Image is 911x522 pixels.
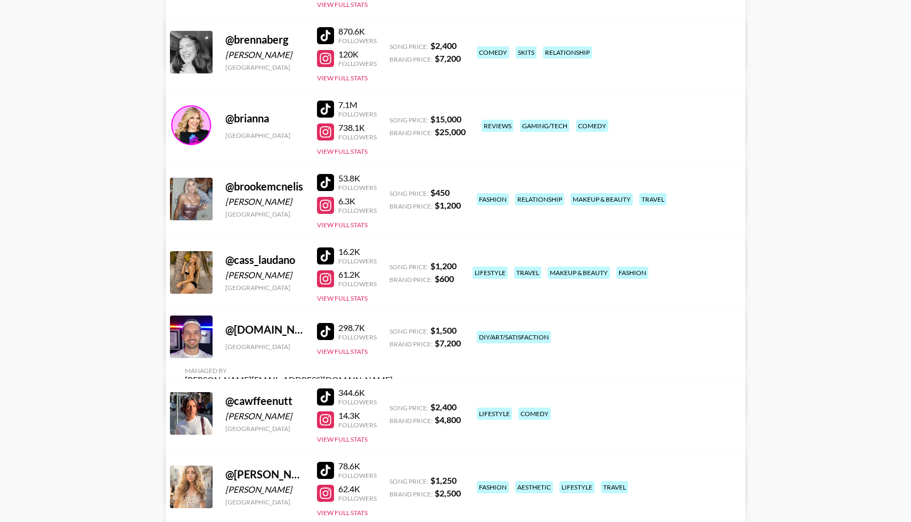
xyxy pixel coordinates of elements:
div: lifestyle [559,481,595,493]
button: View Full Stats [317,1,368,9]
div: 16.2K [338,246,377,257]
div: 344.6K [338,387,377,398]
div: @ [PERSON_NAME].bouda [225,468,304,481]
div: skits [516,46,536,59]
div: Managed By [185,367,393,375]
strong: $ 25,000 [435,127,466,137]
strong: $ 2,400 [430,40,457,51]
div: comedy [576,120,608,132]
button: View Full Stats [317,347,368,355]
div: @ cawffeenutt [225,394,304,408]
span: Brand Price: [389,202,433,210]
button: View Full Stats [317,221,368,229]
div: makeup & beauty [571,193,633,205]
span: Song Price: [389,189,428,197]
div: Followers [338,471,377,479]
div: diy/art/satisfaction [477,331,551,343]
div: @ brennaberg [225,33,304,46]
div: [GEOGRAPHIC_DATA] [225,210,304,218]
div: lifestyle [473,267,508,279]
div: relationship [543,46,592,59]
div: Followers [338,421,377,429]
strong: $ 2,500 [435,488,461,498]
div: 870.6K [338,26,377,37]
span: Song Price: [389,116,428,124]
strong: $ 2,400 [430,402,457,412]
div: lifestyle [477,408,512,420]
button: View Full Stats [317,509,368,517]
div: 7.1M [338,100,377,110]
div: [PERSON_NAME][EMAIL_ADDRESS][DOMAIN_NAME] [185,375,393,385]
strong: $ 1,200 [430,261,457,271]
strong: $ 7,200 [435,53,461,63]
div: Followers [338,133,377,141]
div: @ brookemcnelis [225,180,304,193]
div: travel [514,267,541,279]
button: View Full Stats [317,147,368,155]
button: View Full Stats [317,435,368,443]
span: Brand Price: [389,340,433,348]
div: 6.3K [338,196,377,206]
div: comedy [477,46,509,59]
div: [GEOGRAPHIC_DATA] [225,343,304,351]
div: 62.4K [338,484,377,494]
div: Followers [338,184,377,192]
div: reviews [482,120,514,132]
div: [PERSON_NAME] [225,411,304,421]
div: 14.3K [338,410,377,421]
div: Followers [338,37,377,45]
strong: $ 1,500 [430,325,457,335]
span: Brand Price: [389,490,433,498]
strong: $ 15,000 [430,114,461,124]
div: [GEOGRAPHIC_DATA] [225,498,304,506]
div: comedy [518,408,551,420]
div: Followers [338,206,377,214]
div: gaming/tech [520,120,570,132]
div: 298.7K [338,322,377,333]
button: View Full Stats [317,74,368,82]
strong: $ 7,200 [435,338,461,348]
div: [PERSON_NAME] [225,196,304,207]
div: fashion [616,267,648,279]
div: [GEOGRAPHIC_DATA] [225,284,304,292]
strong: $ 600 [435,274,454,284]
div: Followers [338,257,377,265]
div: 120K [338,49,377,60]
span: Song Price: [389,477,428,485]
div: [PERSON_NAME] [225,270,304,280]
strong: $ 1,250 [430,475,457,485]
div: Followers [338,60,377,68]
div: [GEOGRAPHIC_DATA] [225,425,304,433]
div: Followers [338,398,377,406]
strong: $ 4,800 [435,415,461,425]
span: Brand Price: [389,129,433,137]
div: @ brianna [225,112,304,125]
div: 53.8K [338,173,377,184]
div: [PERSON_NAME] [225,49,304,60]
span: Brand Price: [389,417,433,425]
div: travel [639,193,666,205]
div: fashion [477,193,509,205]
div: aesthetic [515,481,553,493]
span: Song Price: [389,404,428,412]
div: travel [601,481,628,493]
div: @ [DOMAIN_NAME] [225,323,304,336]
div: @ cass_laudano [225,253,304,267]
div: makeup & beauty [548,267,610,279]
div: fashion [477,481,509,493]
div: [PERSON_NAME] [225,484,304,495]
div: 78.6K [338,461,377,471]
strong: $ 1,200 [435,200,461,210]
strong: $ 450 [430,187,450,197]
span: Song Price: [389,327,428,335]
div: relationship [515,193,564,205]
button: View Full Stats [317,294,368,302]
div: Followers [338,333,377,341]
div: [GEOGRAPHIC_DATA] [225,131,304,139]
div: Followers [338,110,377,118]
div: Followers [338,494,377,502]
div: Followers [338,280,377,288]
span: Song Price: [389,263,428,271]
span: Song Price: [389,43,428,51]
span: Brand Price: [389,55,433,63]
